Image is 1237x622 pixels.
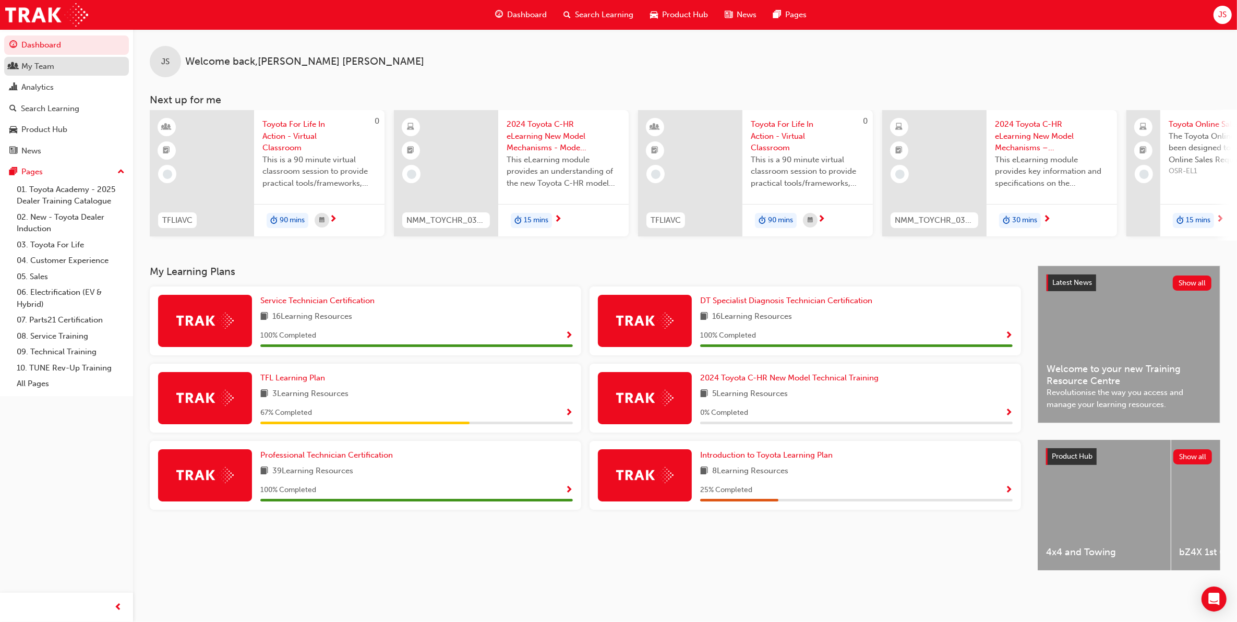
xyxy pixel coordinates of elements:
[1218,9,1227,21] span: JS
[700,484,752,496] span: 25 % Completed
[565,484,573,497] button: Show Progress
[1173,276,1212,291] button: Show all
[700,330,756,342] span: 100 % Completed
[700,372,883,384] a: 2024 Toyota C-HR New Model Technical Training
[272,388,349,401] span: 3 Learning Resources
[319,214,325,227] span: calendar-icon
[176,467,234,483] img: Trak
[895,170,905,179] span: learningRecordVerb_NONE-icon
[9,83,17,92] span: chart-icon
[1214,6,1232,24] button: JS
[260,407,312,419] span: 67 % Completed
[21,145,41,157] div: News
[1173,449,1212,464] button: Show all
[185,56,424,68] span: Welcome back , [PERSON_NAME] [PERSON_NAME]
[176,313,234,329] img: Trak
[150,266,1021,278] h3: My Learning Plans
[700,296,872,305] span: DT Specialist Diagnosis Technician Certification
[176,390,234,406] img: Trak
[700,407,748,419] span: 0 % Completed
[514,214,522,228] span: duration-icon
[9,41,17,50] span: guage-icon
[1005,329,1013,342] button: Show Progress
[616,313,674,329] img: Trak
[638,110,873,236] a: 0TFLIAVCToyota For Life In Action - Virtual ClassroomThis is a 90 minute virtual classroom sessio...
[1186,214,1210,226] span: 15 mins
[9,104,17,114] span: search-icon
[13,344,129,360] a: 09. Technical Training
[272,310,352,324] span: 16 Learning Resources
[616,390,674,406] img: Trak
[765,4,815,26] a: pages-iconPages
[260,296,375,305] span: Service Technician Certification
[13,360,129,376] a: 10. TUNE Rev-Up Training
[150,110,385,236] a: 0TFLIAVCToyota For Life In Action - Virtual ClassroomThis is a 90 minute virtual classroom sessio...
[117,165,125,179] span: up-icon
[1005,486,1013,495] span: Show Progress
[260,295,379,307] a: Service Technician Certification
[1005,484,1013,497] button: Show Progress
[818,215,825,224] span: next-icon
[13,376,129,392] a: All Pages
[1140,144,1147,158] span: booktick-icon
[4,57,129,76] a: My Team
[565,331,573,341] span: Show Progress
[700,449,837,461] a: Introduction to Toyota Learning Plan
[565,406,573,420] button: Show Progress
[616,467,674,483] img: Trak
[700,465,708,478] span: book-icon
[1043,215,1051,224] span: next-icon
[642,4,716,26] a: car-iconProduct Hub
[4,35,129,55] a: Dashboard
[407,144,415,158] span: booktick-icon
[13,284,129,312] a: 06. Electrification (EV & Hybrid)
[5,3,88,27] a: Trak
[895,214,974,226] span: NMM_TOYCHR_032024_MODULE_2
[507,118,620,154] span: 2024 Toyota C-HR eLearning New Model Mechanisms - Model Outline (Module 1)
[1176,214,1184,228] span: duration-icon
[163,144,171,158] span: booktick-icon
[115,601,123,614] span: prev-icon
[280,214,305,226] span: 90 mins
[4,162,129,182] button: Pages
[759,214,766,228] span: duration-icon
[162,214,193,226] span: TFLIAVC
[1052,278,1092,287] span: Latest News
[21,124,67,136] div: Product Hub
[407,170,416,179] span: learningRecordVerb_NONE-icon
[4,141,129,161] a: News
[13,312,129,328] a: 07. Parts21 Certification
[272,465,353,478] span: 39 Learning Resources
[21,81,54,93] div: Analytics
[1038,440,1171,570] a: 4x4 and Towing
[700,310,708,324] span: book-icon
[1139,170,1149,179] span: learningRecordVerb_NONE-icon
[773,8,781,21] span: pages-icon
[712,310,792,324] span: 16 Learning Resources
[9,168,17,177] span: pages-icon
[394,110,629,236] a: NMM_TOYCHR_032024_MODULE_12024 Toyota C-HR eLearning New Model Mechanisms - Model Outline (Module...
[1140,121,1147,134] span: laptop-icon
[270,214,278,228] span: duration-icon
[662,9,708,21] span: Product Hub
[650,8,658,21] span: car-icon
[1005,331,1013,341] span: Show Progress
[260,484,316,496] span: 100 % Completed
[995,154,1109,189] span: This eLearning module provides key information and specifications on the powertrains associated w...
[260,373,325,382] span: TFL Learning Plan
[652,144,659,158] span: booktick-icon
[262,154,376,189] span: This is a 90 minute virtual classroom session to provide practical tools/frameworks, behaviours a...
[882,110,1117,236] a: NMM_TOYCHR_032024_MODULE_22024 Toyota C-HR eLearning New Model Mechanisms – Powertrains (Module 2...
[507,154,620,189] span: This eLearning module provides an understanding of the new Toyota C-HR model line-up and their Ka...
[565,409,573,418] span: Show Progress
[407,121,415,134] span: learningResourceType_ELEARNING-icon
[260,465,268,478] span: book-icon
[565,486,573,495] span: Show Progress
[716,4,765,26] a: news-iconNews
[700,295,876,307] a: DT Specialist Diagnosis Technician Certification
[1047,274,1211,291] a: Latest NewsShow all
[13,253,129,269] a: 04. Customer Experience
[651,170,660,179] span: learningRecordVerb_NONE-icon
[712,465,788,478] span: 8 Learning Resources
